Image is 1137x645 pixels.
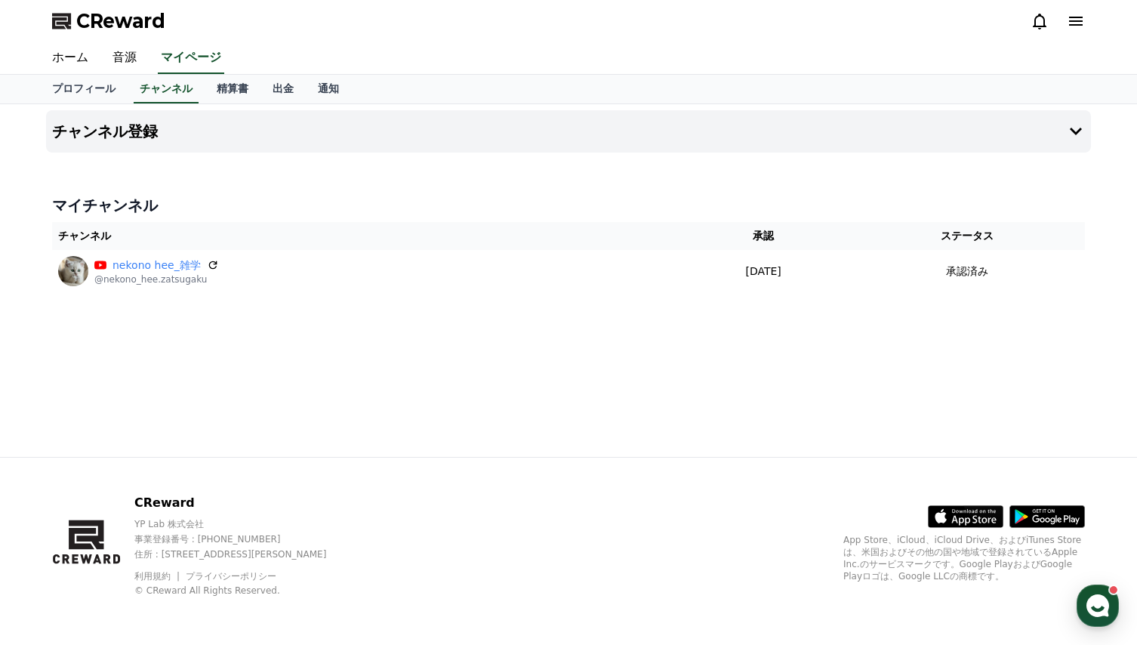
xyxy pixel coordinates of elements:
p: 承認済み [946,264,988,279]
a: Home [5,479,100,517]
a: プロフィール [40,75,128,103]
span: Messages [125,502,170,514]
a: ホーム [40,42,100,74]
a: Settings [195,479,290,517]
a: 通知 [306,75,351,103]
a: 出金 [260,75,306,103]
p: [DATE] [683,264,843,279]
img: nekono hee_雑学 [58,256,88,286]
a: 音源 [100,42,149,74]
th: ステータス [850,222,1085,250]
p: App Store、iCloud、iCloud Drive、およびiTunes Storeは、米国およびその他の国や地域で登録されているApple Inc.のサービスマークです。Google P... [843,534,1085,582]
p: YP Lab 株式会社 [134,518,353,530]
span: Home [39,501,65,514]
a: Messages [100,479,195,517]
a: nekono hee_雑学 [112,258,201,273]
span: CReward [76,9,165,33]
a: 精算書 [205,75,260,103]
th: チャンネル [52,222,676,250]
p: 事業登録番号 : [PHONE_NUMBER] [134,533,353,545]
a: マイページ [158,42,224,74]
h4: チャンネル登録 [52,123,158,140]
p: © CReward All Rights Reserved. [134,585,353,597]
a: プライバシーポリシー [186,571,276,582]
a: チャンネル [134,75,199,103]
th: 承認 [676,222,849,250]
p: 住所 : [STREET_ADDRESS][PERSON_NAME] [134,548,353,560]
a: CReward [52,9,165,33]
h4: マイチャンネル [52,195,1085,216]
p: CReward [134,494,353,512]
p: @nekono_hee.zatsugaku [94,273,219,285]
span: Settings [223,501,260,514]
a: 利用規約 [134,571,182,582]
button: チャンネル登録 [46,110,1091,153]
